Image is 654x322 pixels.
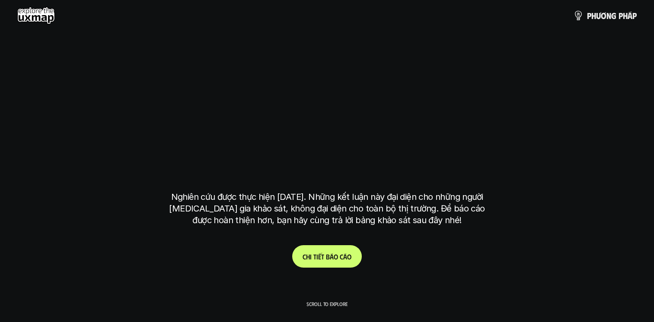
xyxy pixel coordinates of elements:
[623,11,628,20] span: h
[306,301,348,307] p: Scroll to explore
[340,253,343,261] span: c
[611,11,616,20] span: g
[573,7,637,24] a: phươngpháp
[310,253,312,261] span: i
[591,11,596,20] span: h
[596,11,601,20] span: ư
[306,253,310,261] span: h
[316,253,318,261] span: i
[330,253,334,261] span: á
[334,253,338,261] span: o
[628,11,632,20] span: á
[619,11,623,20] span: p
[297,47,363,57] h6: Kết quả nghiên cứu
[587,11,591,20] span: p
[326,253,330,261] span: b
[173,136,481,172] h1: tại [GEOGRAPHIC_DATA]
[313,253,316,261] span: t
[169,68,485,104] h1: phạm vi công việc của
[343,253,347,261] span: á
[318,253,321,261] span: ế
[165,191,489,226] p: Nghiên cứu được thực hiện [DATE]. Những kết luận này đại diện cho những người [MEDICAL_DATA] gia ...
[601,11,606,20] span: ơ
[606,11,611,20] span: n
[347,253,351,261] span: o
[303,253,306,261] span: C
[321,253,324,261] span: t
[632,11,637,20] span: p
